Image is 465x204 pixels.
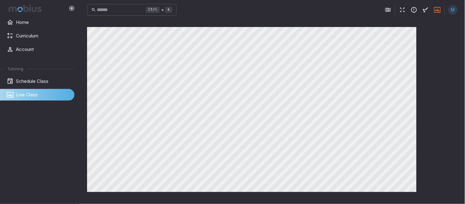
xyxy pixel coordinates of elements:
button: Join Session now! [432,4,443,16]
span: Schedule Class [16,78,70,85]
div: M [448,5,458,14]
kbd: Ctrl [146,7,160,13]
span: Live Class [16,91,70,98]
span: Curriculum [16,33,70,39]
button: Join in Zoom Client [382,4,394,16]
button: Start Drawing on Questions [420,4,432,16]
span: Tutoring [7,66,23,71]
button: Report an Issue [408,4,420,16]
button: Fullscreen Game [397,4,408,16]
span: Account [16,46,70,53]
kbd: k [165,7,172,13]
div: + [146,6,172,13]
span: Home [16,19,70,26]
